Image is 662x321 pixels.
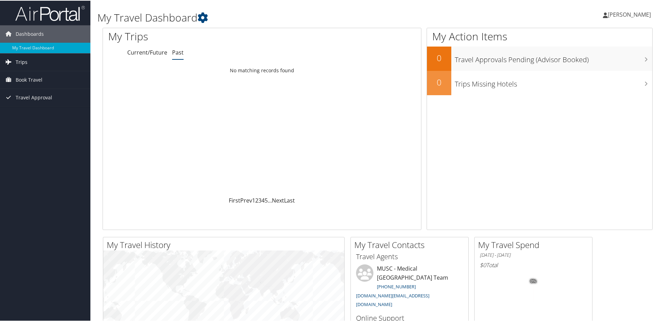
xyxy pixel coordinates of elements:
span: $0 [480,261,486,268]
h1: My Action Items [427,28,652,43]
a: Current/Future [127,48,167,56]
a: 4 [261,196,265,204]
h2: My Travel History [107,238,344,250]
a: Prev [240,196,252,204]
h6: Total [480,261,587,268]
h2: 0 [427,76,451,88]
h1: My Trips [108,28,283,43]
a: [PERSON_NAME] [603,3,658,24]
a: 0Travel Approvals Pending (Advisor Booked) [427,46,652,70]
a: 3 [258,196,261,204]
span: … [268,196,272,204]
span: [PERSON_NAME] [608,10,651,18]
h2: 0 [427,51,451,63]
h3: Trips Missing Hotels [455,75,652,88]
span: Book Travel [16,71,42,88]
span: Dashboards [16,25,44,42]
td: No matching records found [103,64,421,76]
span: Trips [16,53,27,70]
h1: My Travel Dashboard [97,10,471,24]
a: 0Trips Missing Hotels [427,70,652,94]
h2: My Travel Spend [478,238,592,250]
h6: [DATE] - [DATE] [480,251,587,258]
a: 5 [265,196,268,204]
a: 2 [255,196,258,204]
a: Next [272,196,284,204]
a: [DOMAIN_NAME][EMAIL_ADDRESS][DOMAIN_NAME] [356,292,429,307]
a: 1 [252,196,255,204]
a: Past [172,48,184,56]
h3: Travel Agents [356,251,463,261]
h3: Travel Approvals Pending (Advisor Booked) [455,51,652,64]
li: MUSC - Medical [GEOGRAPHIC_DATA] Team [353,264,467,310]
a: Last [284,196,295,204]
img: airportal-logo.png [15,5,85,21]
a: First [229,196,240,204]
span: Travel Approval [16,88,52,106]
h2: My Travel Contacts [354,238,468,250]
tspan: 0% [531,279,536,283]
a: [PHONE_NUMBER] [377,283,416,289]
